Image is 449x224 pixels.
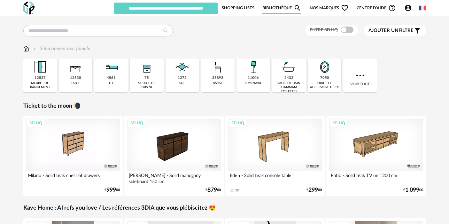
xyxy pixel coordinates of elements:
[128,119,146,127] div: 3D HQ
[127,171,221,184] div: [PERSON_NAME] - Solid mahogany sideboard 150 cm
[67,58,84,76] img: Table.png
[32,45,90,52] div: Sélectionner une famille
[213,81,223,85] div: assise
[132,81,161,89] div: meuble de cuisine
[26,171,120,184] div: Milano - Solid teak chest of drawers
[284,76,293,81] div: 2432
[31,58,49,76] img: Meuble%20de%20rangement.png
[174,58,191,76] img: Sol.png
[403,188,423,192] div: € 00
[144,76,149,81] div: 75
[212,76,223,81] div: 35893
[341,4,349,12] span: Heart Outline icon
[368,28,399,33] span: Ajouter un
[320,76,329,81] div: 7050
[222,2,254,14] a: Shopping Lists
[235,188,239,193] div: 10
[306,188,322,192] div: € 00
[404,4,415,12] span: Account Circle icon
[23,45,29,52] img: svg+xml;base64,PHN2ZyB3aWR0aD0iMTYiIGhlaWdodD0iMTciIHZpZXdCb3g9IjAgMCAxNiAxNyIgZmlsbD0ibm9uZSIgeG...
[404,4,412,12] span: Account Circle icon
[205,188,221,192] div: € 00
[294,4,301,12] span: Magnify icon
[326,116,426,196] a: 3D HQ Patio - Solid teak TV unit 200 cm €1 09900
[414,27,421,35] span: Filter icon
[329,119,348,127] div: 3D HQ
[23,205,216,212] a: Kave Home : AI refs you love / Les références 3DIA que vous plébiscitez 😍
[343,58,377,92] div: Voir tout
[27,119,45,127] div: 3D HQ
[364,25,426,36] button: Ajouter unfiltre Filter icon
[23,2,35,15] img: OXP
[225,116,325,196] a: 3D HQ Eden - Solid teak console table 10 €29900
[124,116,224,196] a: 3D HQ [PERSON_NAME] - Solid mahogany sideboard 150 cm €87900
[23,116,123,196] a: 3D HQ Milano - Solid teak chest of drawers €99900
[329,171,423,184] div: Patio - Solid teak TV unit 200 cm
[316,58,333,76] img: Miroir.png
[262,2,301,14] a: BibliothèqueMagnify icon
[248,76,259,81] div: 11006
[228,119,247,127] div: 3D HQ
[388,4,396,12] span: Help Circle Outline icon
[368,27,414,34] span: filtre
[178,76,187,81] div: 1272
[71,81,80,85] div: table
[138,58,155,76] img: Rangement.png
[32,45,37,52] img: svg+xml;base64,PHN2ZyB3aWR0aD0iMTYiIGhlaWdodD0iMTYiIHZpZXdCb3g9IjAgMCAxNiAxNiIgZmlsbD0ibm9uZSIgeG...
[179,81,185,85] div: sol
[310,2,349,14] span: Nos marques
[405,188,419,192] span: 1 099
[280,58,298,76] img: Salle%20de%20bain.png
[419,4,426,12] img: fr
[23,103,81,110] a: Ticket to the moon 🌘
[107,76,116,81] div: 4561
[106,188,116,192] span: 999
[105,188,120,192] div: € 00
[357,4,396,12] span: Centre d'aideHelp Circle Outline icon
[103,58,120,76] img: Literie.png
[310,81,339,89] div: objet et accessoire déco
[25,81,55,89] div: meuble de rangement
[209,58,227,76] img: Assise.png
[35,76,46,81] div: 12537
[228,171,322,184] div: Eden - Solid teak console table
[109,81,113,85] div: lit
[207,188,217,192] span: 879
[274,81,304,94] div: salle de bain hammam toilettes
[70,76,81,81] div: 12838
[245,81,262,85] div: luminaire
[354,70,366,81] img: more.7b13dc1.svg
[308,188,318,192] span: 299
[310,28,338,32] span: Filtre 3D HQ
[245,58,262,76] img: Luminaire.png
